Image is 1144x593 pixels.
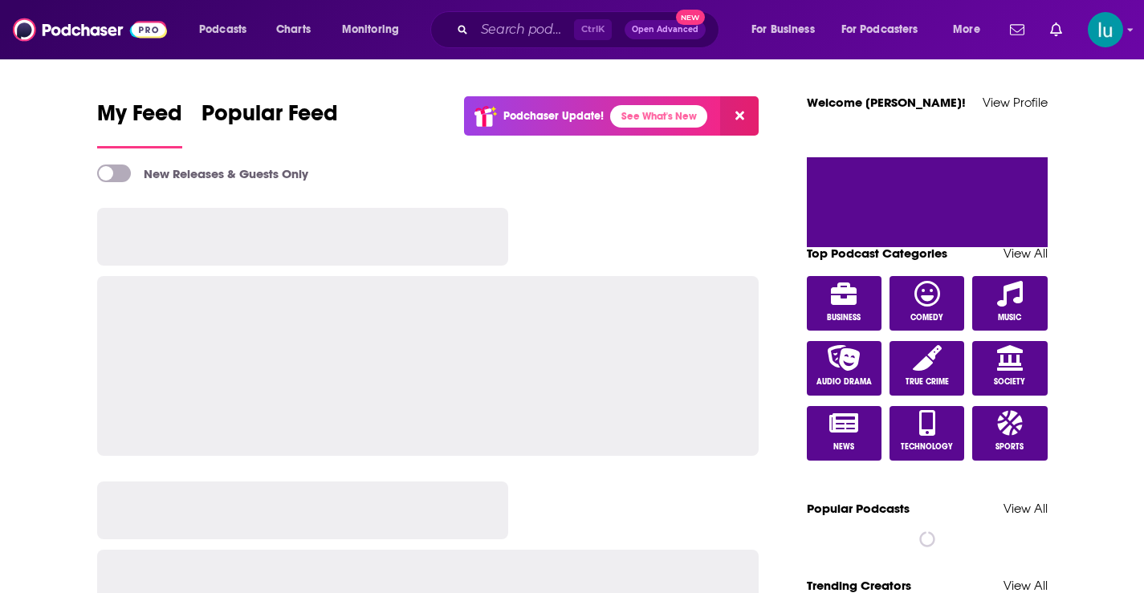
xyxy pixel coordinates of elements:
[906,377,949,387] span: True Crime
[833,442,854,452] span: News
[625,20,706,39] button: Open AdvancedNew
[202,100,338,136] span: Popular Feed
[1088,12,1123,47] span: Logged in as lusodano
[266,17,320,43] a: Charts
[632,26,698,34] span: Open Advanced
[1004,16,1031,43] a: Show notifications dropdown
[97,164,308,182] a: New Releases & Guests Only
[1004,578,1048,593] a: View All
[807,341,882,396] a: Audio Drama
[972,341,1048,396] a: Society
[807,501,910,516] a: Popular Podcasts
[953,18,980,41] span: More
[1004,501,1048,516] a: View All
[202,100,338,148] a: Popular Feed
[13,14,167,45] img: Podchaser - Follow, Share and Rate Podcasts
[807,246,947,261] a: Top Podcast Categories
[841,18,918,41] span: For Podcasters
[816,377,872,387] span: Audio Drama
[998,313,1021,323] span: Music
[1004,246,1048,261] a: View All
[574,19,612,40] span: Ctrl K
[807,406,882,461] a: News
[740,17,835,43] button: open menu
[474,17,574,43] input: Search podcasts, credits, & more...
[890,406,965,461] a: Technology
[610,105,707,128] a: See What's New
[1088,12,1123,47] button: Show profile menu
[676,10,705,25] span: New
[901,442,953,452] span: Technology
[972,406,1048,461] a: Sports
[751,18,815,41] span: For Business
[831,17,942,43] button: open menu
[942,17,1000,43] button: open menu
[1044,16,1069,43] a: Show notifications dropdown
[807,276,882,331] a: Business
[807,578,911,593] a: Trending Creators
[188,17,267,43] button: open menu
[995,442,1024,452] span: Sports
[807,95,966,110] a: Welcome [PERSON_NAME]!
[890,276,965,331] a: Comedy
[97,100,182,148] a: My Feed
[331,17,420,43] button: open menu
[910,313,943,323] span: Comedy
[827,313,861,323] span: Business
[503,109,604,123] p: Podchaser Update!
[446,11,735,48] div: Search podcasts, credits, & more...
[276,18,311,41] span: Charts
[890,341,965,396] a: True Crime
[1088,12,1123,47] img: User Profile
[342,18,399,41] span: Monitoring
[994,377,1025,387] span: Society
[972,276,1048,331] a: Music
[97,100,182,136] span: My Feed
[983,95,1048,110] a: View Profile
[199,18,246,41] span: Podcasts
